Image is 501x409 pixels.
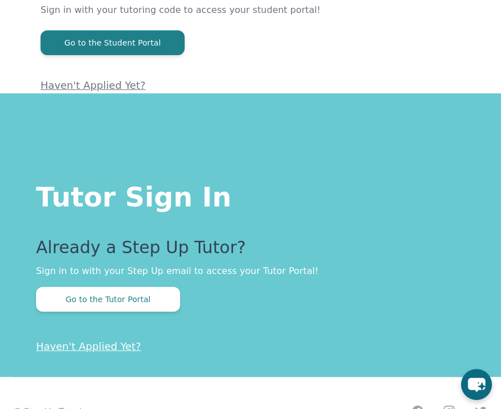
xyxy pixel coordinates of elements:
[41,79,146,91] a: Haven't Applied Yet?
[36,179,465,210] h1: Tutor Sign In
[36,294,180,304] a: Go to the Tutor Portal
[461,369,492,400] button: chat-button
[36,237,465,264] p: Already a Step Up Tutor?
[36,287,180,312] button: Go to the Tutor Portal
[41,30,185,55] button: Go to the Student Portal
[41,37,185,48] a: Go to the Student Portal
[36,340,141,352] a: Haven't Applied Yet?
[41,3,465,30] p: Sign in with your tutoring code to access your student portal!
[36,264,465,278] p: Sign in to with your Step Up email to access your Tutor Portal!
